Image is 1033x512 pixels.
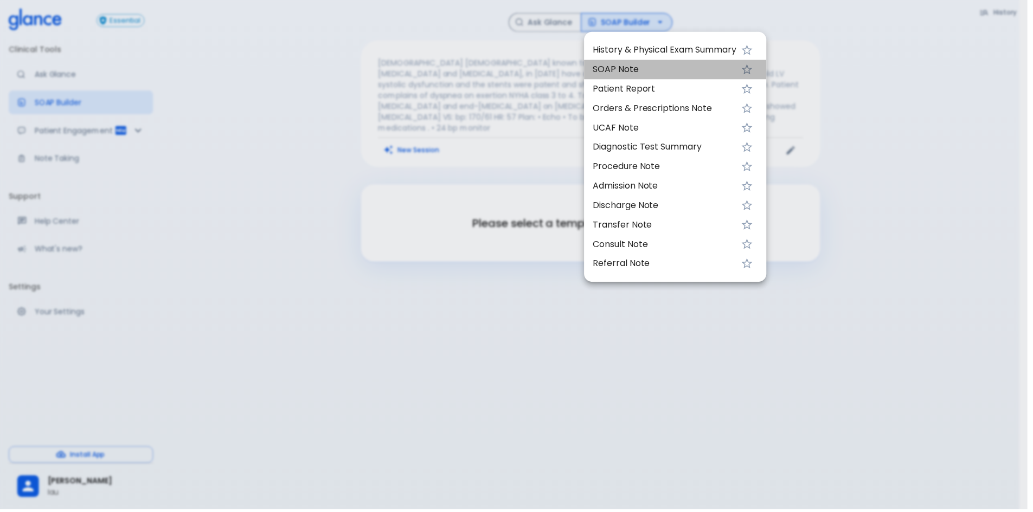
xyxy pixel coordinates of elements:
[740,196,762,217] button: Favorite
[740,254,762,276] button: Favorite
[596,258,740,271] span: Referral Note
[596,83,740,96] span: Patient Report
[596,141,740,154] span: Diagnostic Test Summary
[740,79,762,100] button: Favorite
[740,59,762,81] button: Favorite
[596,102,740,115] span: Orders & Prescriptions Note
[740,98,762,120] button: Favorite
[740,176,762,198] button: Favorite
[596,180,740,193] span: Admission Note
[740,215,762,237] button: Favorite
[740,137,762,159] button: Favorite
[596,44,740,57] span: History & Physical Exam Summary
[740,235,762,256] button: Favorite
[596,239,740,252] span: Consult Note
[596,122,740,135] span: UCAF Note
[740,40,762,61] button: Favorite
[740,157,762,178] button: Favorite
[596,161,740,174] span: Procedure Note
[740,118,762,139] button: Favorite
[596,200,740,213] span: Discharge Note
[596,63,740,76] span: SOAP Note
[596,219,740,232] span: Transfer Note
